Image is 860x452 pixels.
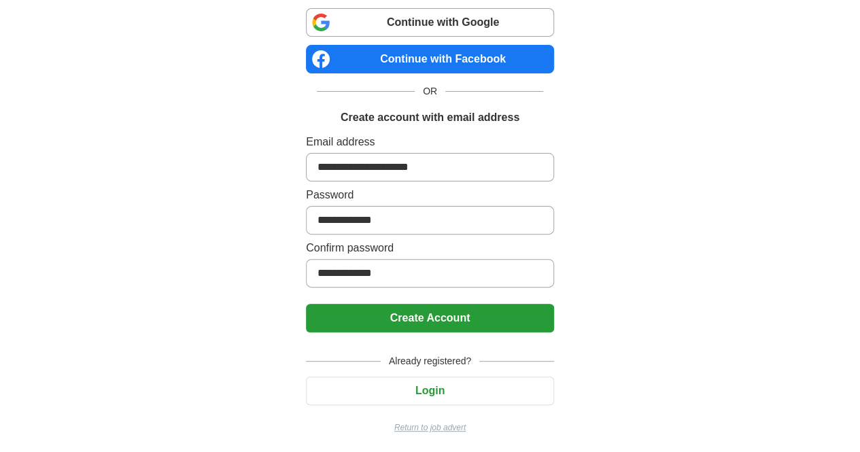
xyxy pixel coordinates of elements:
[306,240,554,256] label: Confirm password
[306,187,554,203] label: Password
[306,421,554,434] a: Return to job advert
[381,354,479,368] span: Already registered?
[306,385,554,396] a: Login
[306,377,554,405] button: Login
[306,134,554,150] label: Email address
[306,45,554,73] a: Continue with Facebook
[306,8,554,37] a: Continue with Google
[341,109,519,126] h1: Create account with email address
[306,304,554,332] button: Create Account
[415,84,445,99] span: OR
